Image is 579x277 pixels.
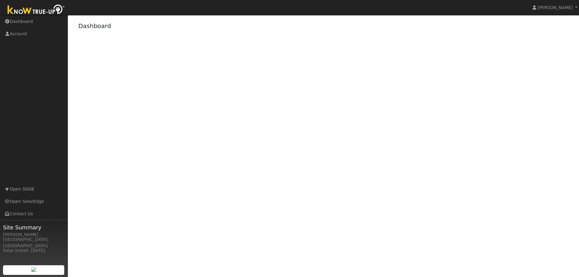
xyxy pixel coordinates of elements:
div: [GEOGRAPHIC_DATA], [GEOGRAPHIC_DATA] [3,236,65,249]
span: [PERSON_NAME] [537,5,573,10]
div: [PERSON_NAME] [3,231,65,238]
a: Dashboard [78,22,111,30]
span: Site Summary [3,223,65,231]
div: Solar Install: [DATE] [3,247,65,254]
img: retrieve [31,267,36,272]
img: Know True-Up [5,3,68,17]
